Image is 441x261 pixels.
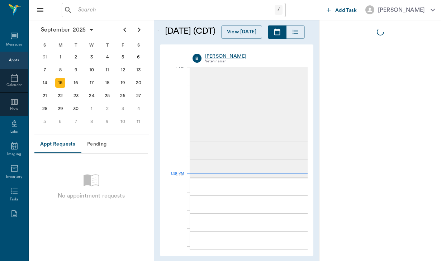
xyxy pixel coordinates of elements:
[39,25,71,35] span: September
[118,104,128,114] div: Friday, October 3, 2025
[378,6,425,14] div: [PERSON_NAME]
[102,91,112,101] div: Thursday, September 25, 2025
[34,136,81,153] button: Appt Requests
[40,91,50,101] div: Sunday, September 21, 2025
[133,91,143,101] div: Saturday, September 27, 2025
[6,42,23,47] div: Messages
[71,52,81,62] div: Tuesday, September 2, 2025
[10,129,18,134] div: Labs
[118,52,128,62] div: Friday, September 5, 2025
[221,25,262,39] button: View [DATE]
[7,152,21,157] div: Imaging
[9,58,19,63] div: Appts
[40,117,50,127] div: Sunday, October 5, 2025
[55,104,65,114] div: Monday, September 29, 2025
[193,54,201,63] div: B
[102,78,112,88] div: Thursday, September 18, 2025
[165,25,215,37] h5: [DATE] (CDT)
[133,117,143,127] div: Saturday, October 11, 2025
[205,58,299,65] div: Veterinarian
[87,117,97,127] div: Wednesday, October 8, 2025
[37,40,53,51] div: S
[40,78,50,88] div: Sunday, September 14, 2025
[132,23,146,37] button: Next page
[81,136,113,153] button: Pending
[166,171,184,189] div: 2 PM
[205,53,299,60] a: [PERSON_NAME]
[115,40,131,51] div: F
[10,197,19,202] div: Tasks
[87,52,97,62] div: Wednesday, September 3, 2025
[40,52,50,62] div: Sunday, August 31, 2025
[53,40,68,51] div: M
[55,78,65,88] div: Today, Monday, September 15, 2025
[37,23,98,37] button: September2025
[71,91,81,101] div: Tuesday, September 23, 2025
[102,65,112,75] div: Thursday, September 11, 2025
[71,104,81,114] div: Tuesday, September 30, 2025
[6,174,22,180] div: Inventory
[55,91,65,101] div: Monday, September 22, 2025
[71,117,81,127] div: Tuesday, October 7, 2025
[102,52,112,62] div: Thursday, September 4, 2025
[133,65,143,75] div: Saturday, September 13, 2025
[87,65,97,75] div: Wednesday, September 10, 2025
[87,78,97,88] div: Wednesday, September 17, 2025
[99,40,115,51] div: T
[118,23,132,37] button: Previous page
[324,3,360,16] button: Add Task
[131,40,146,51] div: S
[133,78,143,88] div: Saturday, September 20, 2025
[84,40,100,51] div: W
[58,191,124,200] p: No appointment requests
[157,17,159,44] button: Open calendar
[71,78,81,88] div: Tuesday, September 16, 2025
[133,104,143,114] div: Saturday, October 4, 2025
[87,91,97,101] div: Wednesday, September 24, 2025
[55,117,65,127] div: Monday, October 6, 2025
[55,52,65,62] div: Monday, September 1, 2025
[133,52,143,62] div: Saturday, September 6, 2025
[68,40,84,51] div: T
[102,104,112,114] div: Thursday, October 2, 2025
[34,136,148,153] div: Appointment request tabs
[71,25,87,35] span: 2025
[102,117,112,127] div: Thursday, October 9, 2025
[118,117,128,127] div: Friday, October 10, 2025
[87,104,97,114] div: Wednesday, October 1, 2025
[118,65,128,75] div: Friday, September 12, 2025
[166,63,184,81] div: 1 PM
[40,104,50,114] div: Sunday, September 28, 2025
[360,3,441,16] button: [PERSON_NAME]
[275,5,283,15] div: /
[75,5,275,15] input: Search
[33,3,47,17] button: Close drawer
[118,78,128,88] div: Friday, September 19, 2025
[55,65,65,75] div: Monday, September 8, 2025
[71,65,81,75] div: Tuesday, September 9, 2025
[40,65,50,75] div: Sunday, September 7, 2025
[118,91,128,101] div: Friday, September 26, 2025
